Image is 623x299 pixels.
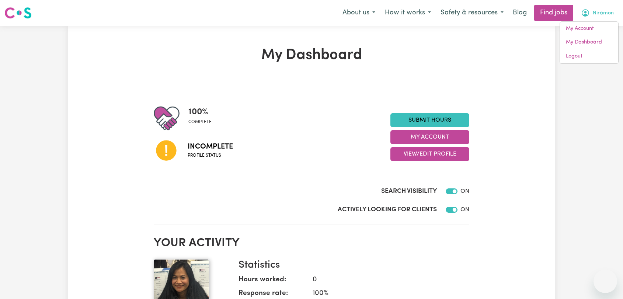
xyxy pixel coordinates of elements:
label: Actively Looking for Clients [338,205,437,215]
span: Profile status [188,152,233,159]
span: Incomplete [188,141,233,152]
a: Blog [508,5,531,21]
dd: 0 [307,275,463,285]
a: Careseekers logo [4,4,32,21]
h2: Your activity [154,236,469,250]
button: My Account [576,5,619,21]
div: My Account [560,21,619,64]
span: 100 % [188,105,212,119]
h1: My Dashboard [154,46,469,64]
img: Careseekers logo [4,6,32,20]
a: My Dashboard [560,35,618,49]
span: Niramon [593,9,614,17]
a: Logout [560,49,618,63]
dd: 100 % [307,288,463,299]
span: complete [188,119,212,125]
span: ON [460,207,469,213]
label: Search Visibility [381,187,437,196]
button: Safety & resources [436,5,508,21]
button: How it works [380,5,436,21]
button: About us [338,5,380,21]
dt: Hours worked: [239,275,307,288]
div: Profile completeness: 100% [188,105,217,131]
span: ON [460,188,469,194]
button: My Account [390,130,469,144]
a: Find jobs [534,5,573,21]
a: My Account [560,22,618,36]
button: View/Edit Profile [390,147,469,161]
iframe: Button to launch messaging window [594,270,617,293]
a: Submit Hours [390,113,469,127]
h3: Statistics [239,259,463,272]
